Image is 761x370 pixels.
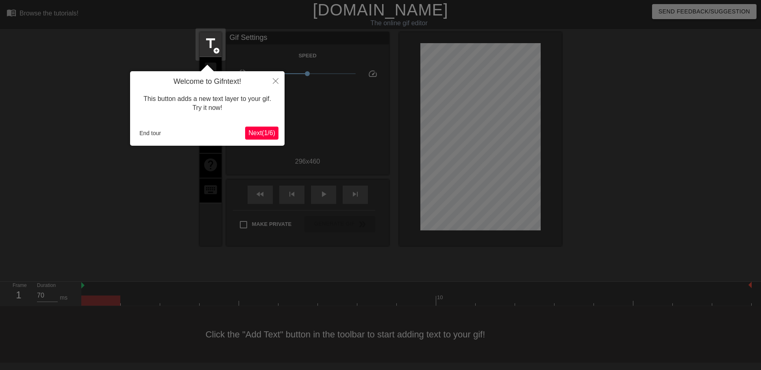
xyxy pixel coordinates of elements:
h4: Welcome to Gifntext! [136,77,278,86]
div: This button adds a new text layer to your gif. Try it now! [136,86,278,121]
button: Close [267,71,285,90]
button: Next [245,127,278,140]
button: End tour [136,127,164,139]
span: Next ( 1 / 6 ) [248,129,275,136]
